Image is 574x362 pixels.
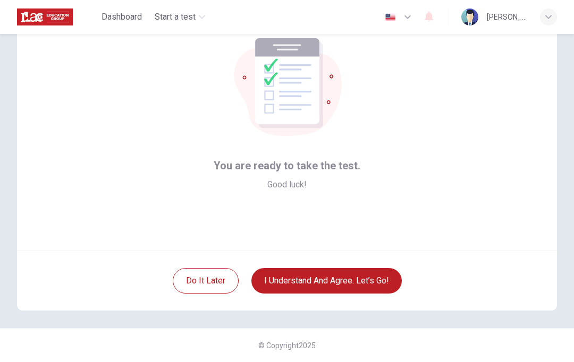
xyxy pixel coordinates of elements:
img: en [384,13,397,21]
button: Dashboard [97,7,146,27]
span: © Copyright 2025 [258,341,316,350]
span: Start a test [155,11,196,23]
img: Profile picture [461,8,478,25]
span: You are ready to take the test. [214,157,360,174]
img: ILAC logo [17,6,73,28]
button: Do it later [173,268,239,294]
span: Good luck! [267,178,307,191]
button: Start a test [150,7,209,27]
span: Dashboard [102,11,142,23]
button: I understand and agree. Let’s go! [251,268,402,294]
a: ILAC logo [17,6,97,28]
div: [PERSON_NAME] [487,11,527,23]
